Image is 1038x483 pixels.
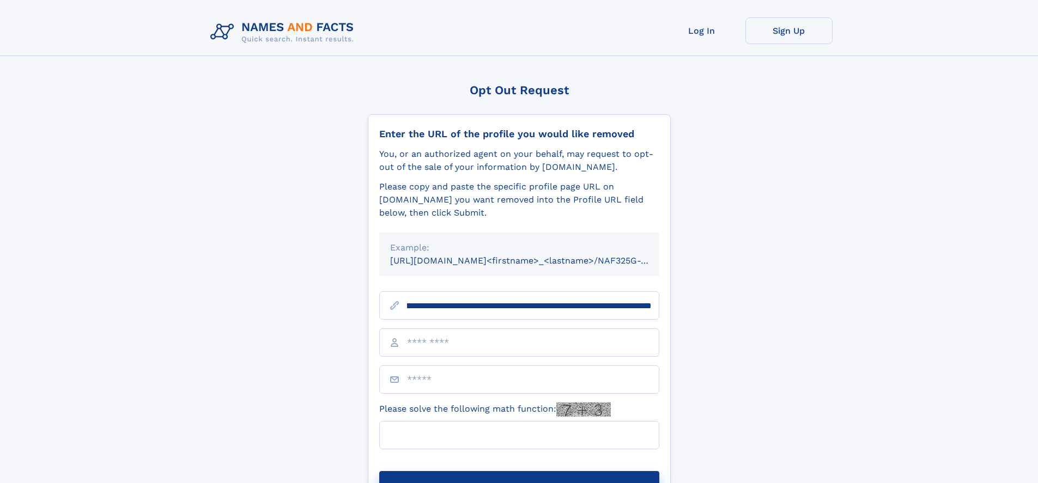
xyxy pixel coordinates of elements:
[379,148,659,174] div: You, or an authorized agent on your behalf, may request to opt-out of the sale of your informatio...
[368,83,671,97] div: Opt Out Request
[379,402,611,417] label: Please solve the following math function:
[658,17,745,44] a: Log In
[379,128,659,140] div: Enter the URL of the profile you would like removed
[206,17,363,47] img: Logo Names and Facts
[390,241,648,254] div: Example:
[379,180,659,219] div: Please copy and paste the specific profile page URL on [DOMAIN_NAME] you want removed into the Pr...
[390,255,680,266] small: [URL][DOMAIN_NAME]<firstname>_<lastname>/NAF325G-xxxxxxxx
[745,17,833,44] a: Sign Up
